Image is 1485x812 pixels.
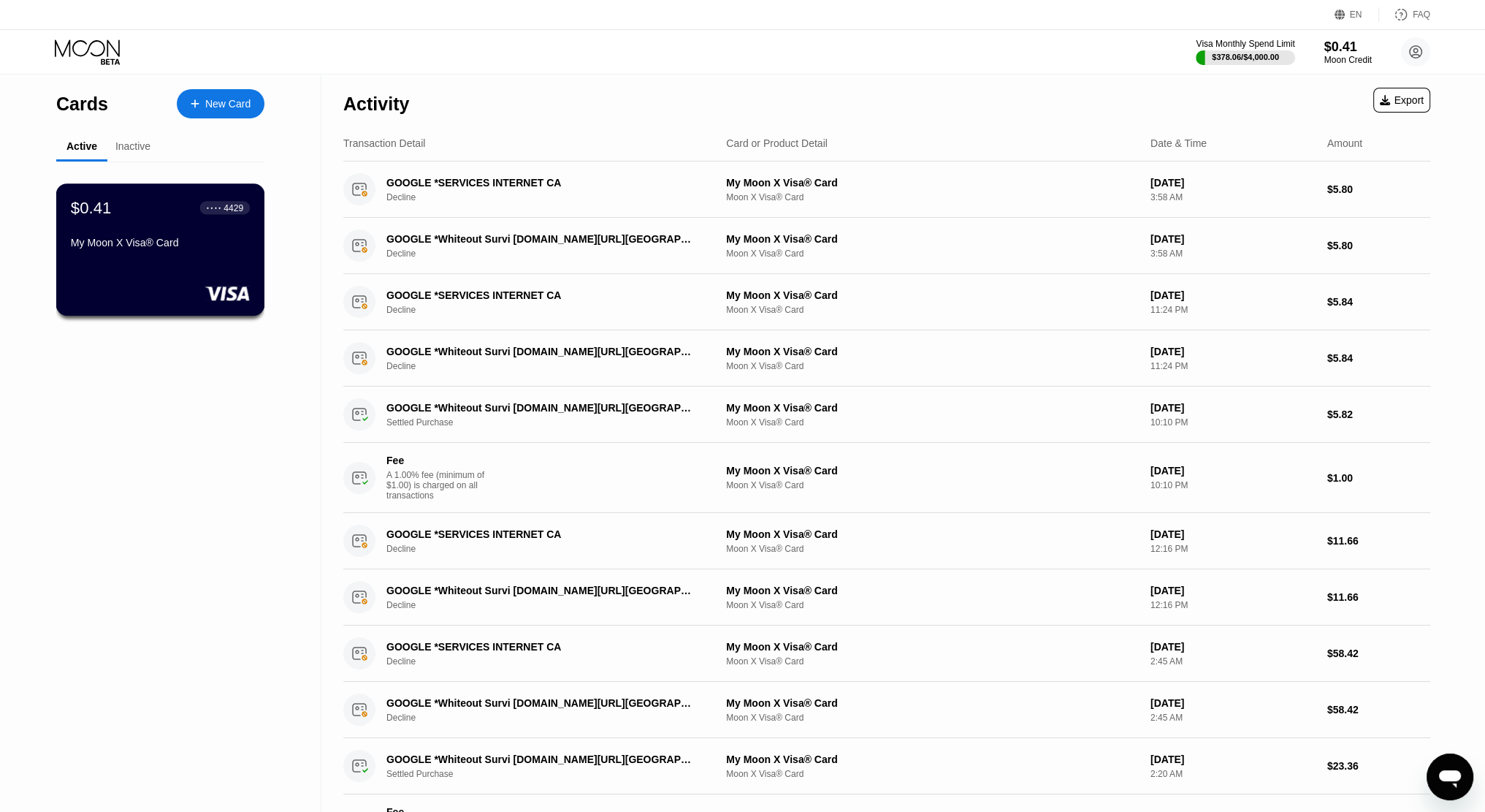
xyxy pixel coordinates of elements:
[1327,183,1430,195] div: $5.80
[1150,361,1316,371] div: 11:24 PM
[1327,472,1430,484] div: $1.00
[1150,697,1316,709] div: [DATE]
[386,769,720,779] div: Settled Purchase
[1324,39,1372,55] div: $0.41
[726,528,1139,540] div: My Moon X Visa® Card
[1150,233,1316,245] div: [DATE]
[343,738,1430,794] div: GOOGLE *Whiteout Survi [DOMAIN_NAME][URL][GEOGRAPHIC_DATA]Settled PurchaseMy Moon X Visa® CardMoo...
[726,754,1139,765] div: My Moon X Visa® Card
[1327,704,1430,716] div: $58.42
[1324,39,1372,65] div: $0.41Moon Credit
[343,443,1430,513] div: FeeA 1.00% fee (minimum of $1.00) is charged on all transactionsMy Moon X Visa® CardMoon X Visa® ...
[386,233,697,245] div: GOOGLE *Whiteout Survi [DOMAIN_NAME][URL][GEOGRAPHIC_DATA]
[1150,713,1316,723] div: 2:45 AM
[1350,10,1362,20] div: EN
[386,528,697,540] div: GOOGLE *SERVICES INTERNET CA
[386,455,489,466] div: Fee
[726,361,1139,371] div: Moon X Visa® Card
[1327,352,1430,364] div: $5.84
[1150,769,1316,779] div: 2:20 AM
[386,192,720,202] div: Decline
[1150,600,1316,610] div: 12:16 PM
[386,417,720,428] div: Settled Purchase
[1150,177,1316,189] div: [DATE]
[71,237,250,248] div: My Moon X Visa® Card
[1327,760,1430,772] div: $23.36
[343,626,1430,682] div: GOOGLE *SERVICES INTERNET CADeclineMy Moon X Visa® CardMoon X Visa® Card[DATE]2:45 AM$58.42
[386,641,697,653] div: GOOGLE *SERVICES INTERNET CA
[115,140,150,152] div: Inactive
[726,417,1139,428] div: Moon X Visa® Card
[1150,544,1316,554] div: 12:16 PM
[1196,39,1294,49] div: Visa Monthly Spend Limit
[1150,528,1316,540] div: [DATE]
[1212,53,1279,61] div: $378.06 / $4,000.00
[726,697,1139,709] div: My Moon X Visa® Card
[386,361,720,371] div: Decline
[386,402,697,414] div: GOOGLE *Whiteout Survi [DOMAIN_NAME][URL][GEOGRAPHIC_DATA]
[1150,289,1316,301] div: [DATE]
[726,192,1139,202] div: Moon X Visa® Card
[726,713,1139,723] div: Moon X Visa® Card
[1380,94,1424,106] div: Export
[726,641,1139,653] div: My Moon X Visa® Card
[386,697,697,709] div: GOOGLE *Whiteout Survi [DOMAIN_NAME][URL][GEOGRAPHIC_DATA]
[726,544,1139,554] div: Moon X Visa® Card
[726,177,1139,189] div: My Moon X Visa® Card
[1327,240,1430,251] div: $5.80
[726,248,1139,259] div: Moon X Visa® Card
[726,402,1139,414] div: My Moon X Visa® Card
[726,769,1139,779] div: Moon X Visa® Card
[1335,7,1379,22] div: EN
[726,137,828,149] div: Card or Product Detail
[66,140,97,152] div: Active
[386,713,720,723] div: Decline
[1150,192,1316,202] div: 3:58 AM
[1327,535,1430,547] div: $11.66
[386,177,697,189] div: GOOGLE *SERVICES INTERNET CA
[386,544,720,554] div: Decline
[343,682,1430,738] div: GOOGLE *Whiteout Survi [DOMAIN_NAME][URL][GEOGRAPHIC_DATA]DeclineMy Moon X Visa® CardMoon X Visa®...
[386,346,697,357] div: GOOGLE *Whiteout Survi [DOMAIN_NAME][URL][GEOGRAPHIC_DATA]
[386,754,697,765] div: GOOGLE *Whiteout Survi [DOMAIN_NAME][URL][GEOGRAPHIC_DATA]
[177,89,264,118] div: New Card
[386,248,720,259] div: Decline
[343,218,1430,274] div: GOOGLE *Whiteout Survi [DOMAIN_NAME][URL][GEOGRAPHIC_DATA]DeclineMy Moon X Visa® CardMoon X Visa®...
[1413,10,1430,20] div: FAQ
[1150,656,1316,667] div: 2:45 AM
[343,513,1430,569] div: GOOGLE *SERVICES INTERNET CADeclineMy Moon X Visa® CardMoon X Visa® Card[DATE]12:16 PM$11.66
[1150,305,1316,315] div: 11:24 PM
[224,202,243,213] div: 4429
[1150,417,1316,428] div: 10:10 PM
[1150,137,1207,149] div: Date & Time
[343,569,1430,626] div: GOOGLE *Whiteout Survi [DOMAIN_NAME][URL][GEOGRAPHIC_DATA]DeclineMy Moon X Visa® CardMoon X Visa®...
[726,600,1139,610] div: Moon X Visa® Card
[1379,7,1430,22] div: FAQ
[1373,88,1430,113] div: Export
[386,470,496,501] div: A 1.00% fee (minimum of $1.00) is charged on all transactions
[386,289,697,301] div: GOOGLE *SERVICES INTERNET CA
[1327,591,1430,603] div: $11.66
[343,94,409,115] div: Activity
[726,346,1139,357] div: My Moon X Visa® Card
[1327,137,1362,149] div: Amount
[386,585,697,596] div: GOOGLE *Whiteout Survi [DOMAIN_NAME][URL][GEOGRAPHIC_DATA]
[343,387,1430,443] div: GOOGLE *Whiteout Survi [DOMAIN_NAME][URL][GEOGRAPHIC_DATA]Settled PurchaseMy Moon X Visa® CardMoo...
[57,184,264,315] div: $0.41● ● ● ●4429My Moon X Visa® Card
[1150,641,1316,653] div: [DATE]
[726,656,1139,667] div: Moon X Visa® Card
[1150,248,1316,259] div: 3:58 AM
[726,480,1139,490] div: Moon X Visa® Card
[1150,754,1316,765] div: [DATE]
[71,198,112,217] div: $0.41
[1327,409,1430,420] div: $5.82
[1427,754,1473,800] iframe: Button to launch messaging window
[1150,585,1316,596] div: [DATE]
[1327,296,1430,308] div: $5.84
[726,305,1139,315] div: Moon X Visa® Card
[343,330,1430,387] div: GOOGLE *Whiteout Survi [DOMAIN_NAME][URL][GEOGRAPHIC_DATA]DeclineMy Moon X Visa® CardMoon X Visa®...
[1150,465,1316,477] div: [DATE]
[726,289,1139,301] div: My Moon X Visa® Card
